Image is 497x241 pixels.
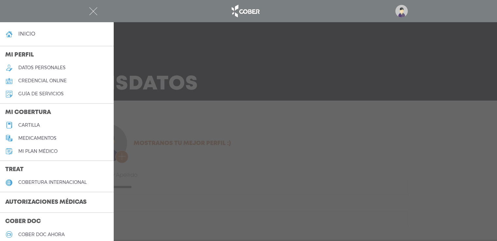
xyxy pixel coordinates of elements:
img: profile-placeholder.svg [395,5,408,17]
img: logo_cober_home-white.png [228,3,262,19]
h5: cartilla [18,122,40,128]
h5: cobertura internacional [18,180,87,185]
h5: credencial online [18,78,67,84]
img: Cober_menu-close-white.svg [89,7,97,15]
h5: medicamentos [18,136,57,141]
h4: inicio [18,31,35,37]
h5: Mi plan médico [18,149,58,154]
h5: datos personales [18,65,66,71]
h5: guía de servicios [18,91,64,97]
h5: Cober doc ahora [18,232,65,237]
